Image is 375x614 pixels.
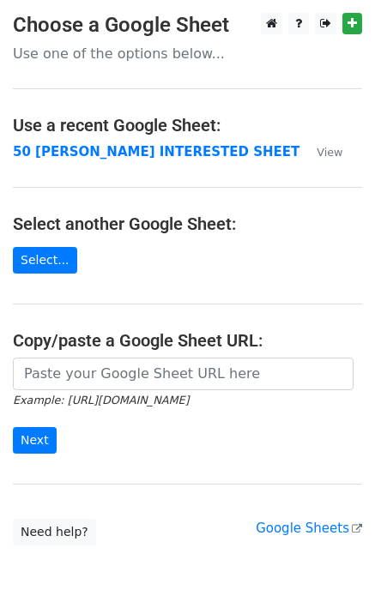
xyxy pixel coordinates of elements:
[13,45,362,63] p: Use one of the options below...
[13,214,362,234] h4: Select another Google Sheet:
[13,144,299,160] a: 50 [PERSON_NAME] INTERESTED SHEET
[13,427,57,454] input: Next
[13,519,96,545] a: Need help?
[13,330,362,351] h4: Copy/paste a Google Sheet URL:
[13,394,189,406] small: Example: [URL][DOMAIN_NAME]
[299,144,342,160] a: View
[317,146,342,159] small: View
[13,358,354,390] input: Paste your Google Sheet URL here
[13,247,77,274] a: Select...
[256,521,362,536] a: Google Sheets
[13,115,362,135] h4: Use a recent Google Sheet:
[13,13,362,38] h3: Choose a Google Sheet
